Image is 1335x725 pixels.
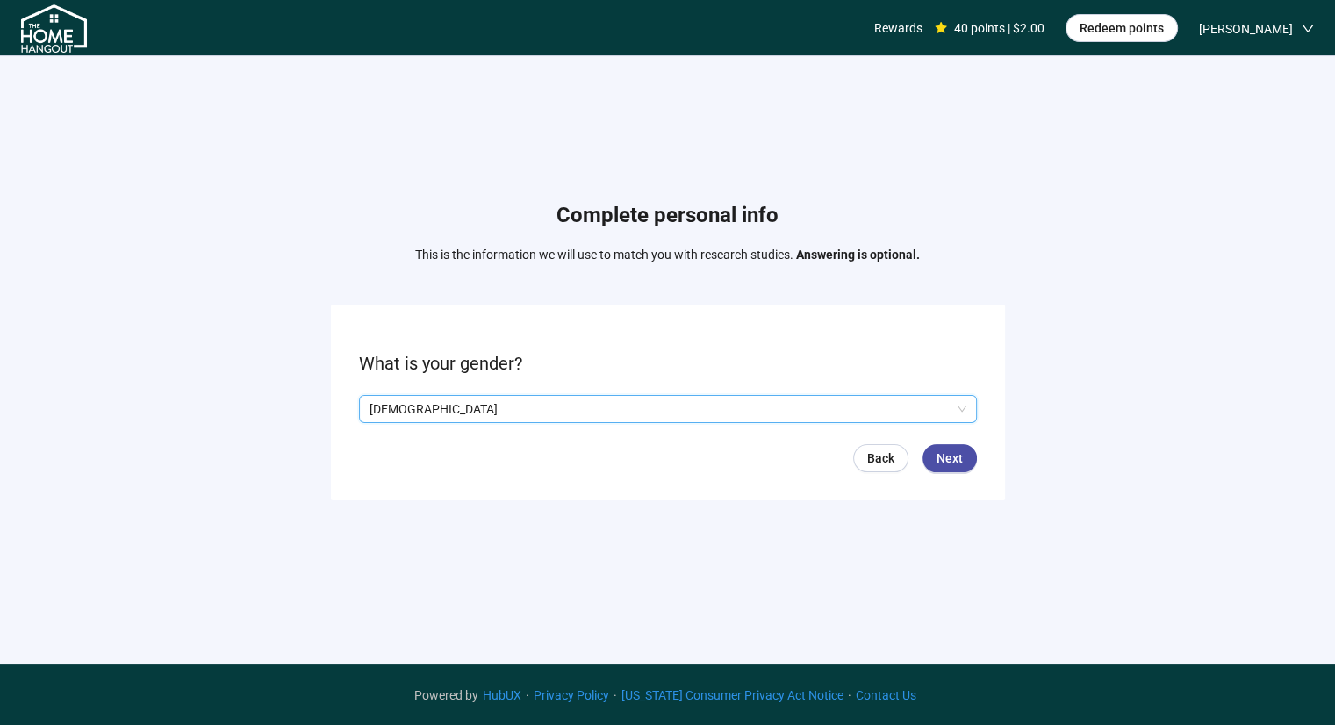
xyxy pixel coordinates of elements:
[617,688,848,702] a: [US_STATE] Consumer Privacy Act Notice
[1066,14,1178,42] button: Redeem points
[415,199,920,233] h1: Complete personal info
[851,688,921,702] a: Contact Us
[414,688,478,702] span: Powered by
[1080,18,1164,38] span: Redeem points
[937,449,963,468] span: Next
[359,350,977,377] p: What is your gender?
[370,396,951,422] p: [DEMOGRAPHIC_DATA]
[414,686,921,705] div: · · ·
[529,688,614,702] a: Privacy Policy
[796,248,920,262] strong: Answering is optional.
[1302,23,1314,35] span: down
[867,449,894,468] span: Back
[935,22,947,34] span: star
[1199,1,1293,57] span: [PERSON_NAME]
[415,245,920,264] p: This is the information we will use to match you with research studies.
[853,444,908,472] a: Back
[922,444,977,472] button: Next
[478,688,526,702] a: HubUX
